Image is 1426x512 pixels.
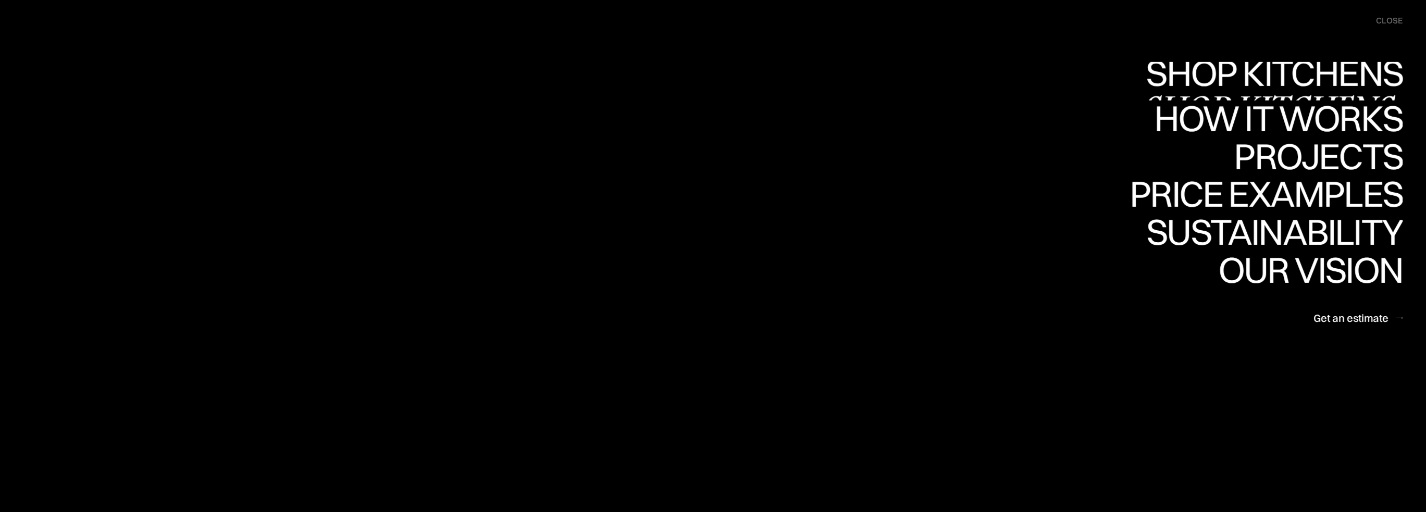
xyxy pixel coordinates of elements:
[1234,138,1403,176] a: ProjectsProjects
[1234,174,1403,210] div: Projects
[1140,55,1403,91] div: Shop Kitchens
[1137,214,1403,252] a: SustainabilitySustainability
[1209,252,1403,288] div: Our vision
[1313,311,1388,325] div: Get an estimate
[1151,100,1403,136] div: How it works
[1376,15,1403,27] div: close
[1130,176,1403,214] a: Price examplesPrice examples
[1137,214,1403,250] div: Sustainability
[1151,136,1403,173] div: How it works
[1137,250,1403,286] div: Sustainability
[1234,138,1403,174] div: Projects
[1130,176,1403,212] div: Price examples
[1151,100,1403,138] a: How it worksHow it works
[1140,91,1403,128] div: Shop Kitchens
[1130,212,1403,248] div: Price examples
[1209,252,1403,290] a: Our visionOur vision
[1140,62,1403,100] a: Shop KitchensShop Kitchens
[1209,288,1403,324] div: Our vision
[1366,10,1403,31] div: menu
[1313,305,1403,331] a: Get an estimate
